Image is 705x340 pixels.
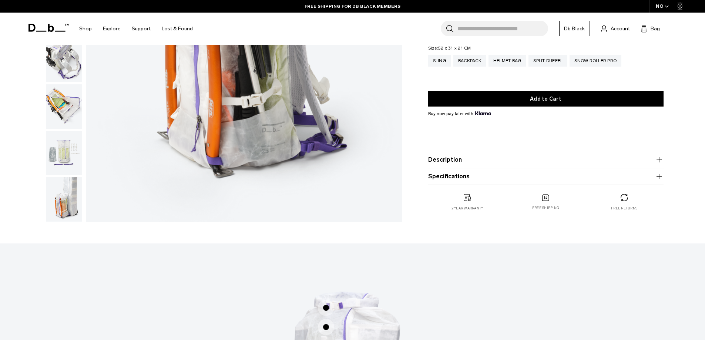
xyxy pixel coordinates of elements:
[79,16,92,42] a: Shop
[428,46,471,50] legend: Size:
[489,55,527,67] a: Helmet Bag
[428,155,664,164] button: Description
[528,55,567,67] a: Split Duffel
[428,91,664,107] button: Add to Cart
[428,172,664,181] button: Specifications
[46,37,82,83] button: Weigh_Lighter_Backpack_25L_13.png
[475,111,491,115] img: {"height" => 20, "alt" => "Klarna"}
[570,55,621,67] a: Snow Roller Pro
[46,38,82,82] img: Weigh_Lighter_Backpack_25L_13.png
[601,24,630,33] a: Account
[611,25,630,33] span: Account
[428,110,491,117] span: Buy now pay later with
[46,131,82,175] img: Weigh_Lighter_Backpack_25L_15.png
[641,24,660,33] button: Bag
[132,16,151,42] a: Support
[559,21,590,36] a: Db Black
[46,131,82,176] button: Weigh_Lighter_Backpack_25L_15.png
[453,55,486,67] a: Backpack
[46,84,82,129] img: Weigh_Lighter_Backpack_25L_14.png
[103,16,121,42] a: Explore
[305,3,400,10] a: FREE SHIPPING FOR DB BLACK MEMBERS
[162,16,193,42] a: Lost & Found
[451,206,483,211] p: 2 year warranty
[532,206,559,211] p: Free shipping
[74,13,198,45] nav: Main Navigation
[428,55,451,67] a: Sling
[46,177,82,222] img: Weigh_Lighter_Backpack_25L_16.png
[611,206,637,211] p: Free returns
[651,25,660,33] span: Bag
[438,46,471,51] span: 52 x 31 x 21 CM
